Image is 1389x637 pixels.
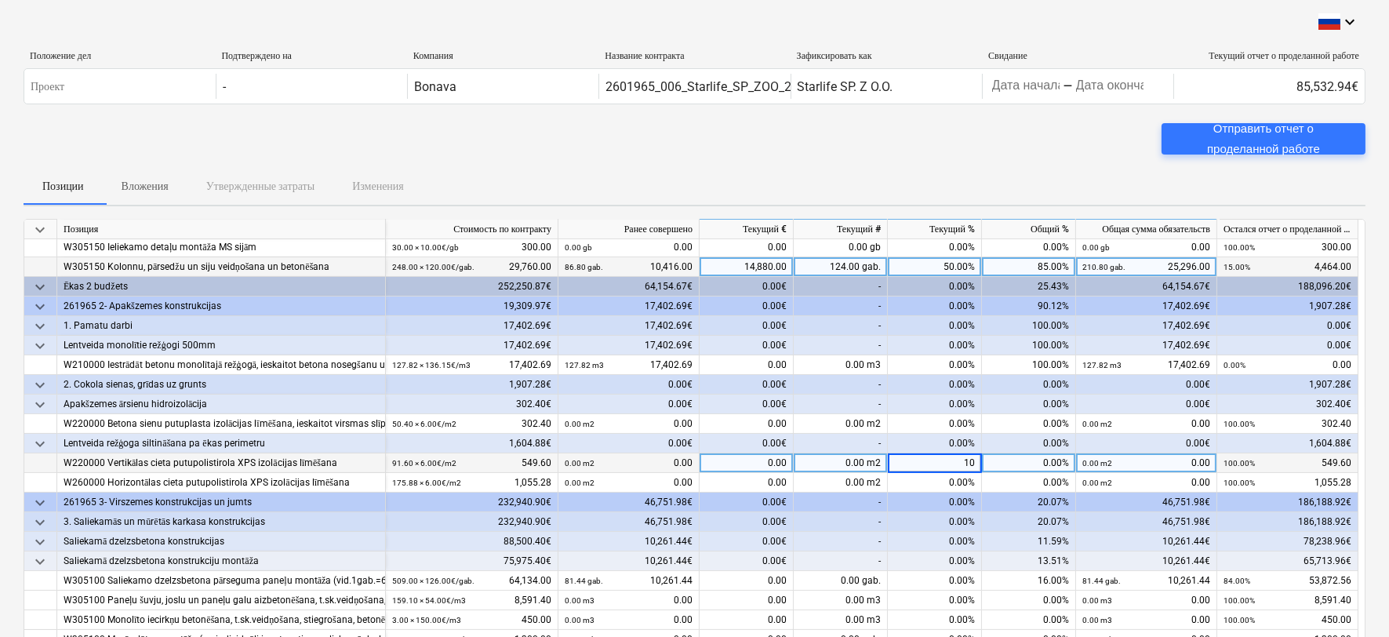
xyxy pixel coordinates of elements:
div: 1,907.28€ [386,375,558,395]
div: 14,880.00 [700,257,794,277]
div: 78,238.96€ [1217,532,1358,551]
div: 0.00% [982,238,1076,257]
div: W305150 Kolonnu, pārsedžu un siju veidņošana un betonēšana [64,257,379,277]
div: 0.00 [1082,414,1210,434]
div: - [794,316,888,336]
div: 0.00% [888,493,982,512]
div: 302.40 [392,414,551,434]
div: 0.00 [565,414,693,434]
div: 0.00% [888,473,982,493]
div: 0.00% [888,277,982,297]
div: 0.00 m2 [794,473,888,493]
div: 0.00 [1082,453,1210,473]
div: Положение дел [30,50,209,62]
small: 100.00% [1224,596,1255,605]
small: 0.00 m2 [565,479,595,487]
div: 46,751.98€ [558,493,700,512]
div: 0.00€ [700,316,794,336]
div: 0.00 gb [794,238,888,257]
div: 17,402.69 [392,355,551,375]
div: - [223,79,226,94]
div: 0.00 [565,453,693,473]
small: 100.00% [1224,243,1255,252]
div: 100.00% [982,316,1076,336]
div: 0.00€ [700,434,794,453]
small: 91.60 × 6.00€ / m2 [392,459,456,468]
small: 0.00 m2 [565,459,595,468]
small: 81.44 gab. [565,577,603,585]
div: 53,872.56 [1224,571,1351,591]
div: Подтверждено на [221,50,400,62]
div: 0.00% [888,532,982,551]
div: 17,402.69€ [1076,297,1217,316]
div: 1,055.28 [1224,473,1351,493]
div: 25,296.00 [1082,257,1210,277]
div: 100.00% [982,355,1076,375]
span: keyboard_arrow_down [31,220,49,239]
div: 0.00 [565,610,693,630]
div: Позиция [57,220,386,239]
div: Стоимость по контракту [386,220,558,239]
div: 0.00 gab. [794,571,888,591]
small: 127.82 × 136.15€ / m3 [392,361,471,369]
div: 0.00% [888,414,982,434]
small: 210.80 gab. [1082,263,1125,271]
div: 2601965_006_Starlife_SP_ZOO_20250425_Ligums_pamatu_betonesana_nesoso_sienu_muresana-BK_montaza_N1... [605,79,1281,94]
div: 186,188.92€ [1217,493,1358,512]
div: Название контракта [605,50,784,62]
small: 0.00 m3 [1082,616,1112,624]
div: 0.00 m3 [794,610,888,630]
div: 232,940.90€ [386,493,558,512]
small: 0.00 gb [565,243,592,252]
p: Позиции [42,178,84,195]
small: 30.00 × 10.00€ / gb [392,243,459,252]
div: 186,188.92€ [1217,512,1358,532]
small: 100.00% [1224,459,1255,468]
div: 0.00% [982,610,1076,630]
div: 46,751.98€ [1076,512,1217,532]
small: 159.10 × 54.00€ / m3 [392,596,466,605]
div: 0.00% [982,434,1076,453]
div: 0.00 [700,414,794,434]
i: keyboard_arrow_down [1340,13,1359,31]
div: 17,402.69€ [558,316,700,336]
div: Apakšzemes ārsienu hidroizolācija [64,395,379,414]
div: Общая сумма обязательств [1076,220,1217,239]
div: 0.00% [888,551,982,571]
div: 50.00% [888,257,982,277]
span: keyboard_arrow_down [31,376,49,395]
div: 0.00€ [700,512,794,532]
div: 261965 3- Virszemes konstrukcijas un jumts [64,493,379,512]
span: keyboard_arrow_down [31,337,49,355]
div: 0.00 [700,610,794,630]
p: Проект [31,78,64,95]
div: Bonava [414,79,456,94]
div: 0.00 [700,473,794,493]
div: 232,940.90€ [386,512,558,532]
span: keyboard_arrow_down [31,493,49,512]
div: 0.00€ [1076,395,1217,414]
div: 0.00% [888,238,982,257]
small: 100.00% [1224,616,1255,624]
div: 0.00 [1082,591,1210,610]
span: keyboard_arrow_down [31,278,49,297]
div: 10,261.44 [565,571,693,591]
small: 0.00 m2 [1082,459,1112,468]
div: 0.00 [565,238,693,257]
div: 0.00 [1082,473,1210,493]
input: Дата окончания [1073,75,1147,97]
div: 20.07% [982,512,1076,532]
small: 3.00 × 150.00€ / m3 [392,616,461,624]
div: 300.00 [1224,238,1351,257]
small: 0.00 m2 [1082,479,1112,487]
small: 509.00 × 126.00€ / gab. [392,577,475,585]
div: 0.00€ [700,532,794,551]
div: 0.00% [888,395,982,414]
div: 85.00% [982,257,1076,277]
div: Свидание [988,50,1167,62]
small: 127.82 m3 [565,361,604,369]
div: 10,261.44€ [1076,551,1217,571]
div: 188,096.20€ [1217,277,1358,297]
div: Текущий € [700,220,794,239]
div: 88,500.40€ [386,532,558,551]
